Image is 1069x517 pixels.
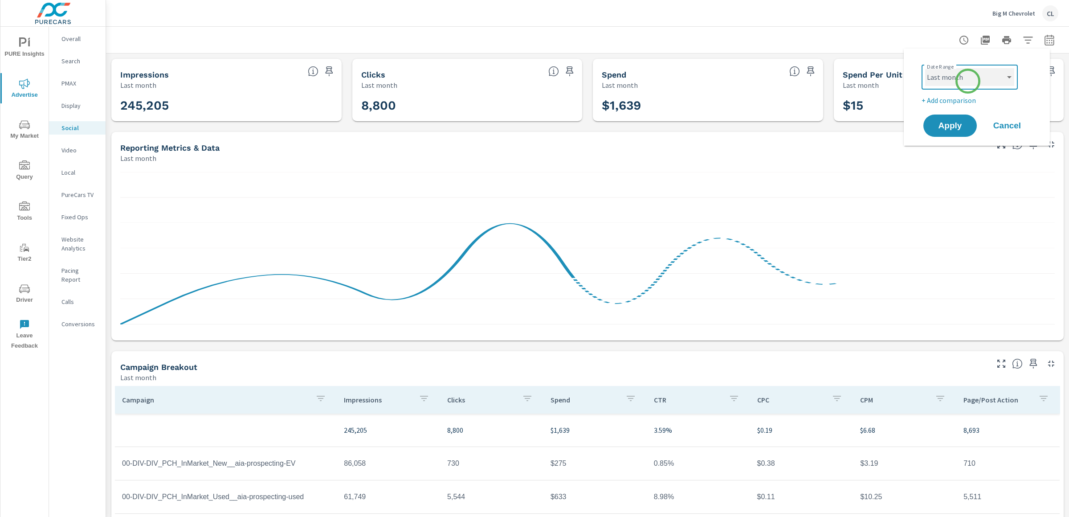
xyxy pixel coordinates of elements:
[120,70,169,79] h5: Impressions
[602,98,814,113] h3: $1,639
[115,486,337,508] td: 00-DIV-DIV_PCH_InMarket_Used__aia-prospecting-used
[61,146,98,155] p: Video
[447,425,536,435] p: 8,800
[647,452,750,475] td: 0.85%
[49,121,106,135] div: Social
[308,66,318,77] span: The number of times an ad was shown on your behalf.
[61,79,98,88] p: PMAX
[61,213,98,222] p: Fixed Ops
[853,452,956,475] td: $3.19
[61,57,98,66] p: Search
[3,37,46,59] span: PURE Insights
[3,119,46,141] span: My Market
[1040,31,1058,49] button: Select Date Range
[548,66,559,77] span: The number of times an ad was clicked by a consumer.
[337,486,440,508] td: 61,749
[61,320,98,328] p: Conversions
[337,452,440,475] td: 86,058
[3,242,46,264] span: Tier2
[860,425,949,435] p: $6.68
[602,80,638,90] p: Last month
[843,98,1055,113] h3: $15
[61,34,98,43] p: Overall
[757,425,846,435] p: $0.19
[1042,5,1058,21] div: CL
[1026,357,1040,371] span: Save this to your personalized report
[61,168,98,177] p: Local
[49,264,106,286] div: Pacing Report
[49,210,106,224] div: Fixed Ops
[0,27,49,355] div: nav menu
[61,297,98,306] p: Calls
[843,70,923,79] h5: Spend Per Unit Sold
[3,78,46,100] span: Advertise
[49,54,106,68] div: Search
[61,235,98,253] p: Website Analytics
[963,425,1053,435] p: 8,693
[1044,357,1058,371] button: Minimize Widget
[120,80,156,90] p: Last month
[1012,358,1023,369] span: This is a summary of Social performance results by campaign. Each column can be sorted.
[1019,31,1037,49] button: Apply Filters
[49,32,106,45] div: Overall
[122,395,308,404] p: Campaign
[654,425,743,435] p: 3.59%
[563,64,577,78] span: Save this to your personalized report
[992,9,1035,17] p: Big M Chevrolet
[3,160,46,182] span: Query
[115,452,337,475] td: 00-DIV-DIV_PCH_InMarket_New__aia-prospecting-EV
[49,77,106,90] div: PMAX
[61,123,98,132] p: Social
[932,122,968,130] span: Apply
[998,31,1016,49] button: Print Report
[757,395,825,404] p: CPC
[361,70,385,79] h5: Clicks
[922,95,1036,106] p: + Add comparison
[750,452,853,475] td: $0.38
[361,80,397,90] p: Last month
[344,425,433,435] p: 245,205
[543,452,647,475] td: $275
[120,372,156,383] p: Last month
[1044,64,1058,78] span: Save this to your personalized report
[843,80,879,90] p: Last month
[647,486,750,508] td: 8.98%
[49,188,106,201] div: PureCars TV
[980,115,1034,137] button: Cancel
[440,452,543,475] td: 730
[447,395,515,404] p: Clicks
[956,486,1060,508] td: 5,511
[61,101,98,110] p: Display
[120,362,197,372] h5: Campaign Breakout
[49,295,106,308] div: Calls
[963,395,1031,404] p: Page/Post Action
[860,395,928,404] p: CPM
[120,98,333,113] h3: 245,205
[120,143,220,152] h5: Reporting Metrics & Data
[440,486,543,508] td: 5,544
[994,357,1008,371] button: Make Fullscreen
[49,233,106,255] div: Website Analytics
[602,70,626,79] h5: Spend
[49,99,106,112] div: Display
[551,395,618,404] p: Spend
[989,122,1025,130] span: Cancel
[361,98,574,113] h3: 8,800
[3,201,46,223] span: Tools
[3,319,46,351] span: Leave Feedback
[976,31,994,49] button: "Export Report to PDF"
[344,395,412,404] p: Impressions
[789,66,800,77] span: The amount of money spent on advertising during the period.
[543,486,647,508] td: $633
[853,486,956,508] td: $10.25
[322,64,336,78] span: Save this to your personalized report
[923,115,977,137] button: Apply
[49,144,106,157] div: Video
[49,166,106,179] div: Local
[804,64,818,78] span: Save this to your personalized report
[120,153,156,164] p: Last month
[1044,137,1058,152] button: Minimize Widget
[3,283,46,305] span: Driver
[956,452,1060,475] td: 710
[61,266,98,284] p: Pacing Report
